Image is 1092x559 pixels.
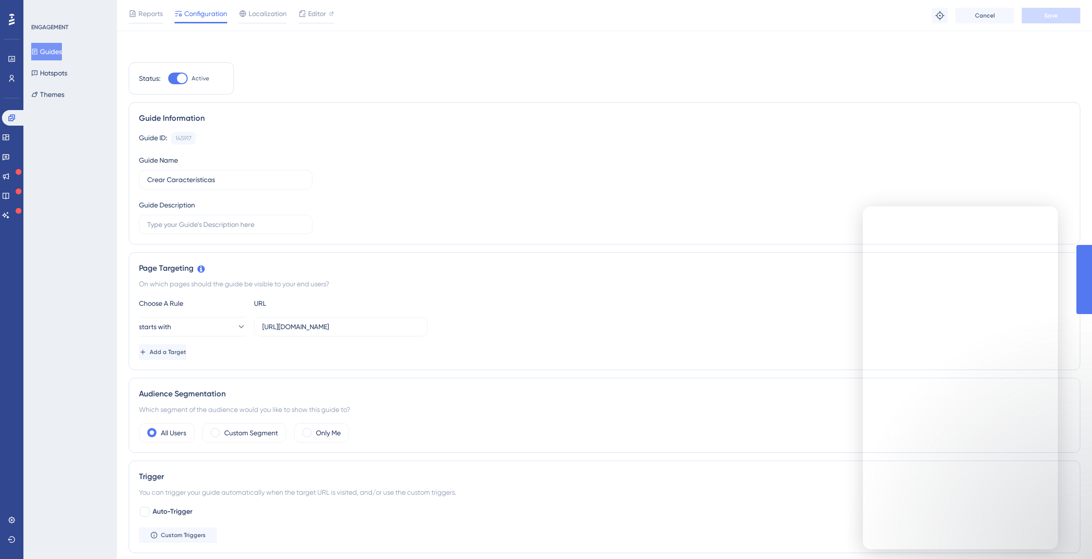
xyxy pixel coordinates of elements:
[1022,8,1080,23] button: Save
[139,199,195,211] div: Guide Description
[139,132,167,145] div: Guide ID:
[192,75,209,82] span: Active
[139,321,171,333] span: starts with
[139,298,246,309] div: Choose A Rule
[139,471,1070,483] div: Trigger
[31,86,64,103] button: Themes
[139,404,1070,415] div: Which segment of the audience would you like to show this guide to?
[139,154,178,166] div: Guide Name
[161,531,206,539] span: Custom Triggers
[1044,12,1058,19] span: Save
[224,427,278,439] label: Custom Segment
[139,262,1070,274] div: Page Targeting
[31,43,62,60] button: Guides
[139,317,246,336] button: starts with
[139,344,186,360] button: Add a Target
[175,134,192,142] div: 145917
[147,174,304,185] input: Type your Guide’s Name here
[139,278,1070,290] div: On which pages should the guide be visible to your end users?
[316,427,341,439] label: Only Me
[139,112,1070,124] div: Guide Information
[153,506,193,518] span: Auto-Trigger
[262,321,419,332] input: yourwebsite.com/path
[138,8,163,19] span: Reports
[249,8,287,19] span: Localization
[139,73,160,84] div: Status:
[184,8,227,19] span: Configuration
[975,12,995,19] span: Cancel
[31,64,67,82] button: Hotspots
[147,219,304,230] input: Type your Guide’s Description here
[308,8,326,19] span: Editor
[955,8,1014,23] button: Cancel
[161,427,186,439] label: All Users
[150,348,186,356] span: Add a Target
[139,527,217,543] button: Custom Triggers
[31,23,68,31] div: ENGAGEMENT
[139,486,1070,498] div: You can trigger your guide automatically when the target URL is visited, and/or use the custom tr...
[254,298,361,309] div: URL
[139,388,1070,400] div: Audience Segmentation
[1051,521,1080,550] iframe: UserGuiding AI Assistant Launcher
[863,206,1058,549] iframe: Intercom live chat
